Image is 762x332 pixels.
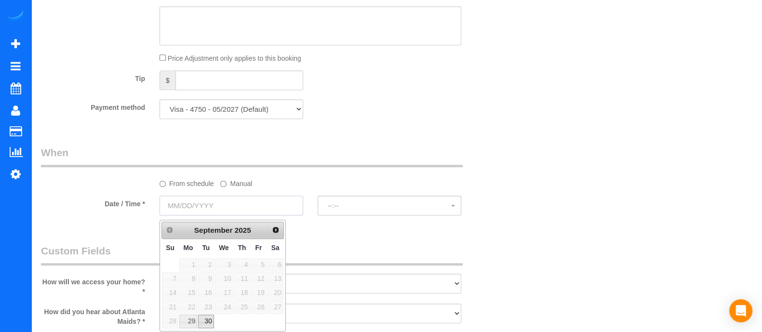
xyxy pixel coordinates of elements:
[162,301,178,314] span: 21
[202,244,210,252] span: Tuesday
[234,272,250,285] span: 11
[160,181,166,187] input: From schedule
[160,70,175,90] span: $
[34,304,152,326] label: How did you hear about Atlanta Maids? *
[162,272,178,285] span: 7
[238,244,246,252] span: Thursday
[267,301,283,314] span: 27
[41,146,463,167] legend: When
[166,244,174,252] span: Sunday
[184,244,193,252] span: Monday
[235,226,251,234] span: 2025
[328,202,451,210] span: --:--
[162,287,178,300] span: 14
[198,315,214,328] a: 30
[215,272,233,285] span: 10
[162,315,178,328] span: 28
[215,258,233,271] span: 3
[34,196,152,209] label: Date / Time *
[34,70,152,83] label: Tip
[198,258,214,271] span: 2
[267,287,283,300] span: 20
[179,258,197,271] span: 1
[198,301,214,314] span: 23
[220,175,252,188] label: Manual
[215,287,233,300] span: 17
[234,287,250,300] span: 18
[318,196,461,215] button: --:--
[163,223,176,237] a: Prev
[272,226,280,234] span: Next
[267,272,283,285] span: 13
[251,258,266,271] span: 5
[251,287,266,300] span: 19
[234,301,250,314] span: 25
[179,315,197,328] a: 29
[34,99,152,112] label: Payment method
[166,226,174,234] span: Prev
[168,54,301,62] span: Price Adjustment only applies to this booking
[198,287,214,300] span: 16
[269,223,282,237] a: Next
[220,181,227,187] input: Manual
[251,301,266,314] span: 26
[198,272,214,285] span: 9
[41,244,463,266] legend: Custom Fields
[160,175,214,188] label: From schedule
[251,272,266,285] span: 12
[160,196,303,215] input: MM/DD/YYYY
[179,287,197,300] span: 15
[267,258,283,271] span: 6
[271,244,280,252] span: Saturday
[729,299,752,322] div: Open Intercom Messenger
[6,10,25,23] img: Automaid Logo
[255,244,262,252] span: Friday
[219,244,229,252] span: Wednesday
[179,301,197,314] span: 22
[215,301,233,314] span: 24
[34,274,152,296] label: How will we access your home? *
[234,258,250,271] span: 4
[194,226,233,234] span: September
[179,272,197,285] span: 8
